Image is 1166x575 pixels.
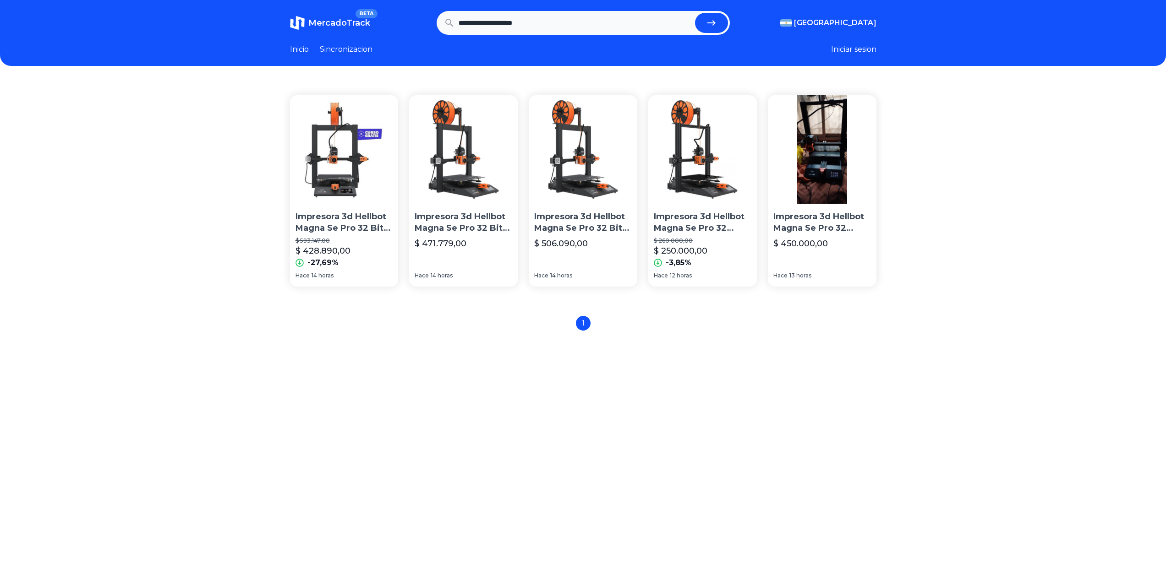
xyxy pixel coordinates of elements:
p: $ 250.000,00 [654,244,707,257]
p: $ 260.000,00 [654,237,751,244]
p: Impresora 3d Hellbot Magna Se Pro 32 Negra Fdm 220v [773,211,871,234]
span: Hace [773,272,788,279]
span: MercadoTrack [308,18,370,28]
span: Hace [296,272,310,279]
img: Impresora 3d Hellbot Magna Se Pro 32 Negra Fdm 220v (usado) [648,95,757,204]
p: $ 471.779,00 [415,237,466,250]
a: MercadoTrackBETA [290,16,370,30]
p: -27,69% [307,257,339,268]
a: Impresora 3d Hellbot Magna Se Pro 32 Negra Fdm 220v (usado)Impresora 3d Hellbot Magna Se Pro 32 N... [648,95,757,287]
p: $ 593.147,00 [296,237,393,244]
img: Impresora 3d Hellbot Magna Se Pro 32 Bits Fdm Advanced [409,95,518,204]
a: Impresora 3d Hellbot Magna Se Pro 32 Bits Fdm Advanced NegroImpresora 3d Hellbot Magna Se Pro 32 ... [290,95,399,287]
span: 12 horas [670,272,692,279]
a: Impresora 3d Hellbot Magna Se Pro 32 Bits Fdm AdvancedImpresora 3d Hellbot Magna Se Pro 32 Bits F... [529,95,637,287]
a: Impresora 3d Hellbot Magna Se Pro 32 Bits Fdm AdvancedImpresora 3d Hellbot Magna Se Pro 32 Bits F... [409,95,518,287]
img: MercadoTrack [290,16,305,30]
img: Impresora 3d Hellbot Magna Se Pro 32 Bits Fdm Advanced Negro [290,95,399,204]
span: 13 horas [789,272,811,279]
span: [GEOGRAPHIC_DATA] [794,17,876,28]
p: $ 450.000,00 [773,237,828,250]
span: BETA [356,9,377,18]
p: Impresora 3d Hellbot Magna Se Pro 32 Bits Fdm Advanced Negro [296,211,393,234]
span: Hace [415,272,429,279]
a: Sincronizacion [320,44,372,55]
span: Hace [654,272,668,279]
span: Hace [534,272,548,279]
p: $ 428.890,00 [296,244,350,257]
img: Impresora 3d Hellbot Magna Se Pro 32 Negra Fdm 220v [768,95,876,204]
span: 14 horas [431,272,453,279]
span: 14 horas [550,272,572,279]
p: -3,85% [666,257,691,268]
a: Impresora 3d Hellbot Magna Se Pro 32 Negra Fdm 220vImpresora 3d Hellbot Magna Se Pro 32 Negra Fdm... [768,95,876,287]
a: Inicio [290,44,309,55]
img: Impresora 3d Hellbot Magna Se Pro 32 Bits Fdm Advanced [529,95,637,204]
p: $ 506.090,00 [534,237,588,250]
button: [GEOGRAPHIC_DATA] [780,17,876,28]
p: Impresora 3d Hellbot Magna Se Pro 32 Bits Fdm Advanced [534,211,632,234]
p: Impresora 3d Hellbot Magna Se Pro 32 Bits Fdm Advanced [415,211,512,234]
p: Impresora 3d Hellbot Magna Se Pro 32 Negra Fdm 220v (usado) [654,211,751,234]
button: Iniciar sesion [831,44,876,55]
img: Argentina [780,19,792,27]
span: 14 horas [312,272,334,279]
